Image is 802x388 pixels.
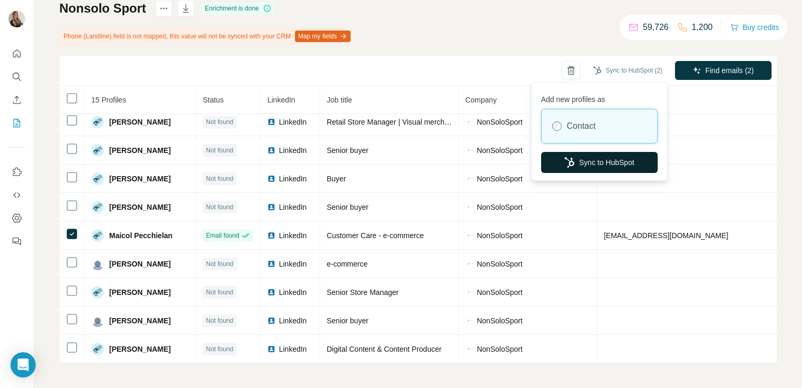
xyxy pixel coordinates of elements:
[279,145,307,156] span: LinkedIn
[206,117,233,127] span: Not found
[279,173,307,184] span: LinkedIn
[206,259,233,269] span: Not found
[267,175,276,183] img: LinkedIn logo
[295,30,351,42] button: Map my fields
[109,202,171,212] span: [PERSON_NAME]
[8,44,25,63] button: Quick start
[109,145,171,156] span: [PERSON_NAME]
[8,209,25,228] button: Dashboard
[326,96,352,104] span: Job title
[279,230,307,241] span: LinkedIn
[477,287,522,298] span: NonSoloSport
[91,116,104,128] img: Avatar
[203,96,224,104] span: Status
[279,259,307,269] span: LinkedIn
[279,287,307,298] span: LinkedIn
[267,118,276,126] img: LinkedIn logo
[91,96,126,104] span: 15 Profiles
[206,316,233,325] span: Not found
[675,61,772,80] button: Find emails (2)
[477,344,522,354] span: NonSoloSport
[465,348,473,350] img: company-logo
[326,118,468,126] span: Retail Store Manager | Visual merchandiser
[109,173,171,184] span: [PERSON_NAME]
[465,96,497,104] span: Company
[109,344,171,354] span: [PERSON_NAME]
[267,231,276,240] img: LinkedIn logo
[465,263,473,265] img: company-logo
[267,146,276,155] img: LinkedIn logo
[705,65,754,76] span: Find emails (2)
[465,206,473,208] img: company-logo
[326,316,368,325] span: Senior buyer
[567,120,596,132] label: Contact
[465,234,473,237] img: company-logo
[109,230,173,241] span: Maicol Pecchielan
[8,67,25,86] button: Search
[465,320,473,322] img: company-logo
[279,202,307,212] span: LinkedIn
[206,202,233,212] span: Not found
[541,152,658,173] button: Sync to HubSpot
[643,21,669,34] p: 59,726
[8,232,25,251] button: Feedback
[206,344,233,354] span: Not found
[267,345,276,353] img: LinkedIn logo
[326,260,367,268] span: e-commerce
[267,203,276,211] img: LinkedIn logo
[91,201,104,213] img: Avatar
[8,11,25,27] img: Avatar
[477,230,522,241] span: NonSoloSport
[8,186,25,205] button: Use Surfe API
[477,145,522,156] span: NonSoloSport
[59,27,353,45] div: Phone (Landline) field is not mapped, this value will not be synced with your CRM
[477,315,522,326] span: NonSoloSport
[465,121,473,123] img: company-logo
[586,63,670,78] button: Sync to HubSpot (2)
[109,117,171,127] span: [PERSON_NAME]
[279,117,307,127] span: LinkedIn
[91,314,104,327] img: Avatar
[91,258,104,270] img: Avatar
[326,288,398,297] span: Senior Store Manager
[206,174,233,183] span: Not found
[465,149,473,151] img: company-logo
[206,146,233,155] span: Not found
[206,231,239,240] span: Email found
[8,90,25,109] button: Enrich CSV
[477,202,522,212] span: NonSoloSport
[477,117,522,127] span: NonSoloSport
[267,316,276,325] img: LinkedIn logo
[91,343,104,355] img: Avatar
[91,172,104,185] img: Avatar
[109,315,171,326] span: [PERSON_NAME]
[604,231,728,240] span: [EMAIL_ADDRESS][DOMAIN_NAME]
[10,352,36,377] div: Open Intercom Messenger
[109,259,171,269] span: [PERSON_NAME]
[465,291,473,293] img: company-logo
[279,344,307,354] span: LinkedIn
[91,229,104,242] img: Avatar
[8,162,25,181] button: Use Surfe on LinkedIn
[730,20,779,35] button: Buy credits
[91,286,104,299] img: Avatar
[8,114,25,132] button: My lists
[109,287,171,298] span: [PERSON_NAME]
[267,288,276,297] img: LinkedIn logo
[202,2,275,15] div: Enrichment is done
[326,345,441,353] span: Digital Content & Content Producer
[326,146,368,155] span: Senior buyer
[326,175,346,183] span: Buyer
[477,173,522,184] span: NonSoloSport
[91,144,104,157] img: Avatar
[326,203,368,211] span: Senior buyer
[692,21,713,34] p: 1,200
[206,288,233,297] span: Not found
[267,260,276,268] img: LinkedIn logo
[477,259,522,269] span: NonSoloSport
[279,315,307,326] span: LinkedIn
[465,178,473,180] img: company-logo
[541,90,658,105] p: Add new profiles as
[267,96,295,104] span: LinkedIn
[326,231,424,240] span: Customer Care - e-commerce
